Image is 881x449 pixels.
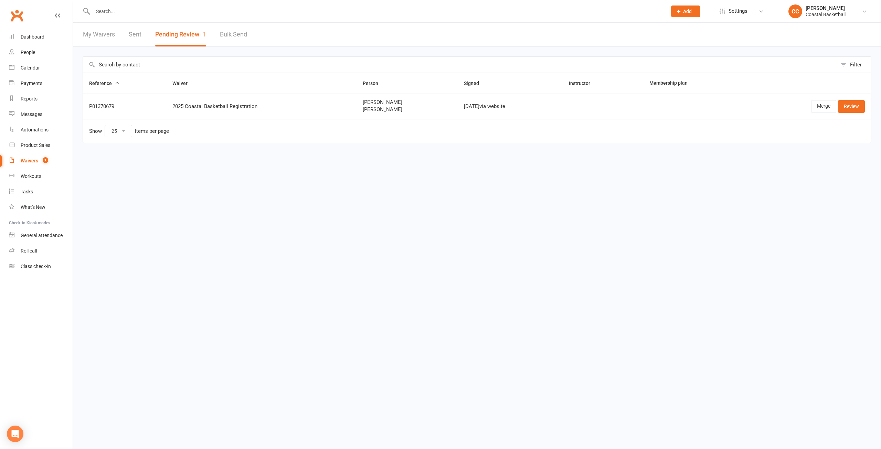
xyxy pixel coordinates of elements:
[21,189,33,194] div: Tasks
[464,81,487,86] span: Signed
[9,153,73,169] a: Waivers 1
[837,57,871,73] button: Filter
[9,184,73,200] a: Tasks
[21,264,51,269] div: Class check-in
[21,65,40,71] div: Calendar
[21,81,42,86] div: Payments
[9,122,73,138] a: Automations
[172,81,195,86] span: Waiver
[89,125,169,137] div: Show
[21,204,45,210] div: What's New
[21,111,42,117] div: Messages
[806,5,846,11] div: [PERSON_NAME]
[21,96,38,101] div: Reports
[129,23,141,46] a: Sent
[9,138,73,153] a: Product Sales
[83,23,115,46] a: My Waivers
[811,100,836,113] a: Merge
[569,79,598,87] button: Instructor
[21,142,50,148] div: Product Sales
[9,45,73,60] a: People
[83,57,837,73] input: Search by contact
[203,31,206,38] span: 1
[43,157,48,163] span: 1
[21,233,63,238] div: General attendance
[172,79,195,87] button: Waiver
[21,158,38,163] div: Waivers
[9,259,73,274] a: Class kiosk mode
[363,99,452,105] span: [PERSON_NAME]
[8,7,25,24] a: Clubworx
[9,91,73,107] a: Reports
[9,107,73,122] a: Messages
[172,104,350,109] div: 2025 Coastal Basketball Registration
[683,9,692,14] span: Add
[9,29,73,45] a: Dashboard
[9,60,73,76] a: Calendar
[9,200,73,215] a: What's New
[89,104,160,109] div: P01370679
[89,79,119,87] button: Reference
[91,7,662,16] input: Search...
[21,34,44,40] div: Dashboard
[729,3,747,19] span: Settings
[671,6,700,17] button: Add
[806,11,846,18] div: Coastal Basketball
[7,426,23,442] div: Open Intercom Messenger
[21,173,41,179] div: Workouts
[363,79,386,87] button: Person
[9,228,73,243] a: General attendance kiosk mode
[363,81,386,86] span: Person
[363,107,452,113] span: [PERSON_NAME]
[220,23,247,46] a: Bulk Send
[838,100,865,113] a: Review
[464,104,556,109] div: [DATE] via website
[9,243,73,259] a: Roll call
[569,81,598,86] span: Instructor
[850,61,862,69] div: Filter
[89,81,119,86] span: Reference
[464,79,487,87] button: Signed
[21,248,37,254] div: Roll call
[21,127,49,132] div: Automations
[9,169,73,184] a: Workouts
[155,23,206,46] button: Pending Review1
[135,128,169,134] div: items per page
[21,50,35,55] div: People
[643,73,742,94] th: Membership plan
[788,4,802,18] div: CC
[9,76,73,91] a: Payments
